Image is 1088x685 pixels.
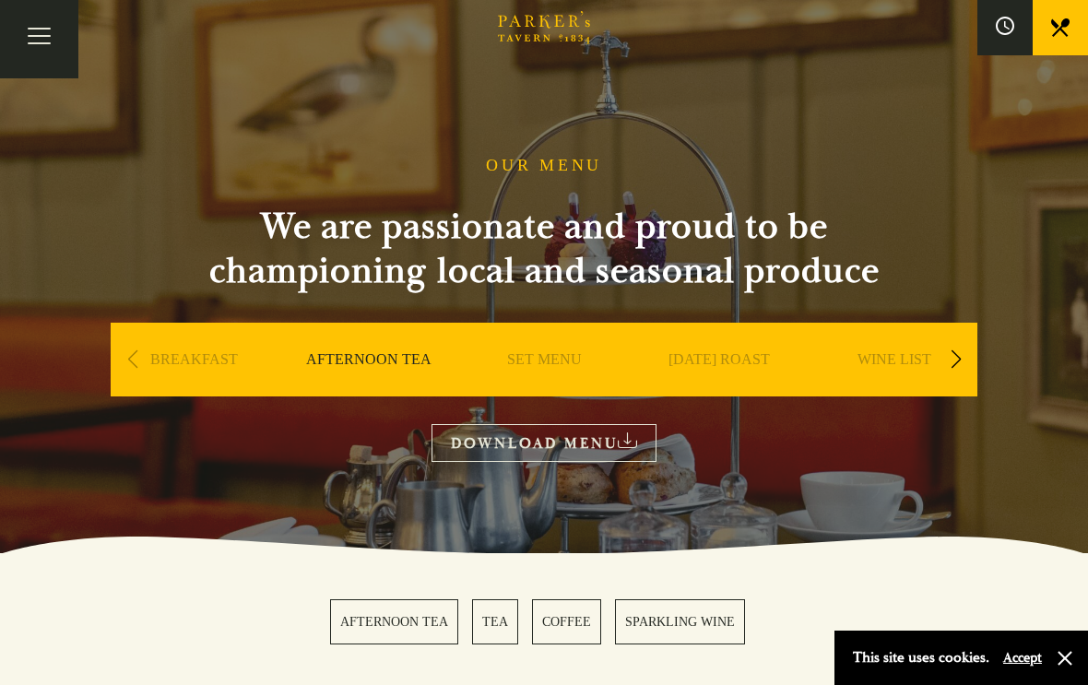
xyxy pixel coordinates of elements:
[330,599,458,644] a: 1 / 4
[486,156,602,176] h1: OUR MENU
[943,339,968,380] div: Next slide
[857,350,931,424] a: WINE LIST
[432,424,656,462] a: DOWNLOAD MENU
[532,599,601,644] a: 3 / 4
[811,323,977,452] div: 5 / 9
[507,350,582,424] a: SET MENU
[461,323,627,452] div: 3 / 9
[306,350,432,424] a: AFTERNOON TEA
[286,323,452,452] div: 2 / 9
[668,350,770,424] a: [DATE] ROAST
[1056,649,1074,667] button: Close and accept
[636,323,802,452] div: 4 / 9
[111,323,277,452] div: 1 / 9
[120,339,145,380] div: Previous slide
[150,350,238,424] a: BREAKFAST
[1003,649,1042,667] button: Accept
[175,205,913,293] h2: We are passionate and proud to be championing local and seasonal produce
[615,599,745,644] a: 4 / 4
[853,644,989,671] p: This site uses cookies.
[472,599,518,644] a: 2 / 4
